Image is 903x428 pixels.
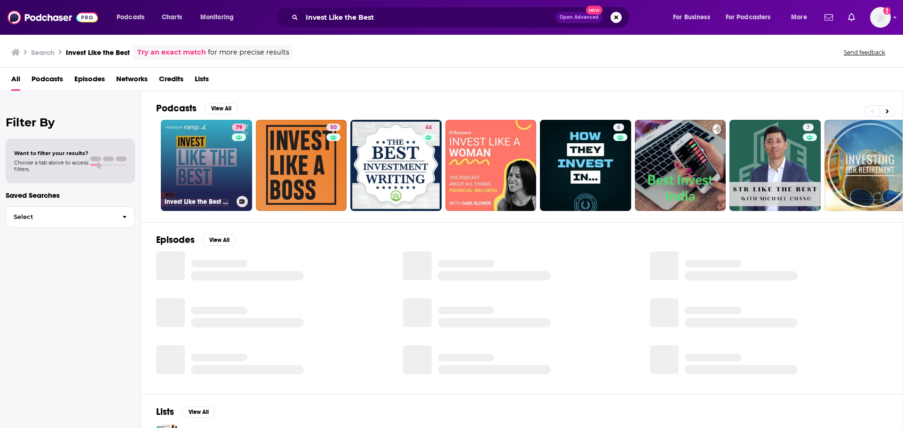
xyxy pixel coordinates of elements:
[236,123,242,132] span: 79
[870,7,891,28] img: User Profile
[116,71,148,91] a: Networks
[720,10,784,25] button: open menu
[137,47,206,58] a: Try an exact match
[821,9,837,25] a: Show notifications dropdown
[156,102,238,114] a: PodcastsView All
[32,71,63,91] a: Podcasts
[194,10,246,25] button: open menu
[302,10,555,25] input: Search podcasts, credits, & more...
[330,123,337,132] span: 50
[729,120,821,211] a: 7
[803,124,814,131] a: 7
[617,123,620,132] span: 6
[560,15,599,20] span: Open Advanced
[256,120,347,211] a: 50
[156,10,188,25] a: Charts
[202,234,236,246] button: View All
[14,150,88,156] span: Want to filter your results?
[844,9,859,25] a: Show notifications dropdown
[870,7,891,28] button: Show profile menu
[285,7,639,28] div: Search podcasts, credits, & more...
[195,71,209,91] a: Lists
[326,124,341,131] a: 50
[208,47,289,58] span: for more precise results
[6,191,135,200] p: Saved Searches
[883,7,891,15] svg: Add a profile image
[555,12,603,23] button: Open AdvancedNew
[6,214,115,220] span: Select
[156,102,197,114] h2: Podcasts
[726,11,771,24] span: For Podcasters
[421,124,436,131] a: 44
[110,10,157,25] button: open menu
[666,10,722,25] button: open menu
[66,48,130,57] h3: Invest Like the Best
[540,120,631,211] a: 6
[673,11,710,24] span: For Business
[6,206,135,227] button: Select
[11,71,20,91] a: All
[613,124,624,131] a: 6
[784,10,819,25] button: open menu
[350,120,442,211] a: 44
[156,406,174,418] h2: Lists
[232,124,246,131] a: 79
[159,71,183,91] a: Credits
[841,48,888,56] button: Send feedback
[74,71,105,91] a: Episodes
[8,8,98,26] img: Podchaser - Follow, Share and Rate Podcasts
[165,198,233,206] h3: Invest Like the Best with [PERSON_NAME]
[425,123,432,132] span: 44
[117,11,144,24] span: Podcasts
[791,11,807,24] span: More
[162,11,182,24] span: Charts
[156,234,195,246] h2: Episodes
[6,116,135,129] h2: Filter By
[204,103,238,114] button: View All
[870,7,891,28] span: Logged in as Marketing09
[586,6,603,15] span: New
[31,48,55,57] h3: Search
[200,11,234,24] span: Monitoring
[182,406,215,418] button: View All
[14,159,88,172] span: Choose a tab above to access filters.
[156,234,236,246] a: EpisodesView All
[161,120,252,211] a: 79Invest Like the Best with [PERSON_NAME]
[807,123,810,132] span: 7
[156,406,215,418] a: ListsView All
